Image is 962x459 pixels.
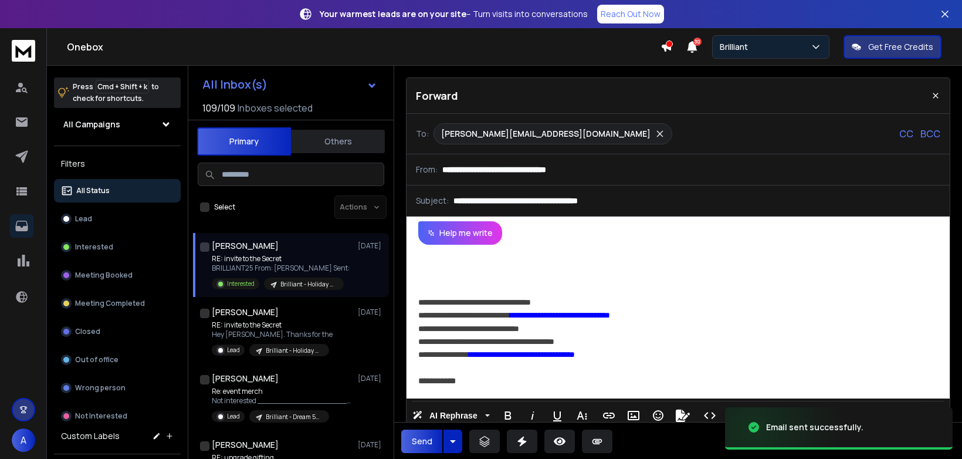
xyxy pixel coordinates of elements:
p: – Turn visits into conversations [320,8,588,20]
button: Out of office [54,348,181,372]
p: Closed [75,327,100,336]
button: All Inbox(s) [193,73,387,96]
span: 109 / 109 [202,101,235,115]
button: Wrong person [54,376,181,400]
div: Email sent successfully. [766,421,863,433]
h1: Onebox [67,40,660,54]
p: BCC [920,127,940,141]
h1: [PERSON_NAME] [212,240,279,252]
label: Select [214,203,235,212]
p: To: [416,128,429,140]
h1: All Inbox(s) [202,79,267,90]
span: AI Rephrase [427,411,480,421]
button: Get Free Credits [844,35,941,59]
p: Out of office [75,355,118,365]
p: Lead [75,214,92,224]
button: A [12,428,35,452]
p: Hey [PERSON_NAME]. Thanks for the [212,330,333,339]
a: Reach Out Now [597,5,664,23]
p: Forward [416,87,458,104]
p: [DATE] [358,440,384,450]
button: Not Interested [54,404,181,428]
p: Reach Out Now [601,8,660,20]
h3: Inboxes selected [238,101,313,115]
button: Insert Link (⌘K) [598,404,620,427]
button: Send [401,430,442,453]
button: All Status [54,179,181,203]
p: Lead [227,412,240,421]
button: More Text [571,404,593,427]
button: Closed [54,320,181,343]
p: [PERSON_NAME][EMAIL_ADDRESS][DOMAIN_NAME] [441,128,651,140]
p: Press to check for shortcuts. [73,81,159,104]
button: Italic (⌘I) [521,404,544,427]
button: Code View [699,404,721,427]
p: Lead [227,346,240,355]
p: Not interested _______________________________________ [PERSON_NAME] [212,396,353,406]
p: RE: invite to the Secret [212,320,333,330]
p: Meeting Completed [75,299,145,308]
p: From: [416,164,438,176]
p: Brilliant [720,41,753,53]
p: RE: invite to the Secret [212,254,350,264]
p: Subject: [416,195,449,207]
button: Bold (⌘B) [497,404,519,427]
span: Cmd + Shift + k [96,80,149,93]
h1: [PERSON_NAME] [212,306,279,318]
p: Brilliant - Holiday Messaging - Open Tech and Open Finance - Version B [280,280,337,289]
h1: [PERSON_NAME] [212,373,279,384]
h3: Custom Labels [61,430,120,442]
p: Wrong person [75,383,126,393]
button: Interested [54,235,181,259]
button: Emoticons [647,404,669,427]
p: [DATE] [358,308,384,317]
button: Meeting Completed [54,292,181,315]
button: Underline (⌘U) [546,404,568,427]
p: Get Free Credits [868,41,933,53]
h1: All Campaigns [63,119,120,130]
p: Brilliant - Holiday Messaging - Open Tech and Open Finance - Version B [266,346,322,355]
p: Re: event merch [212,387,353,396]
p: Meeting Booked [75,271,133,280]
span: 30 [693,38,702,46]
button: Primary [197,127,291,156]
p: Interested [75,242,113,252]
button: Signature [672,404,694,427]
button: Others [291,129,385,154]
button: Meeting Booked [54,264,181,287]
button: Help me write [418,221,502,245]
p: All Status [76,186,110,195]
strong: Your warmest leads are on your site [320,8,466,19]
p: [DATE] [358,241,384,251]
p: Brilliant - Dream 50 - C4: Event & Marketing Teams [266,413,322,421]
p: Not Interested [75,411,127,421]
p: BRILLIANT25 From: [PERSON_NAME] Sent: [212,264,350,273]
p: Interested [227,279,255,288]
button: All Campaigns [54,113,181,136]
button: Insert Image (⌘P) [622,404,645,427]
h1: [PERSON_NAME] [212,439,279,451]
img: logo [12,40,35,62]
p: [DATE] [358,374,384,383]
button: AI Rephrase [410,404,492,427]
button: Lead [54,207,181,231]
p: CC [899,127,913,141]
h3: Filters [54,156,181,172]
